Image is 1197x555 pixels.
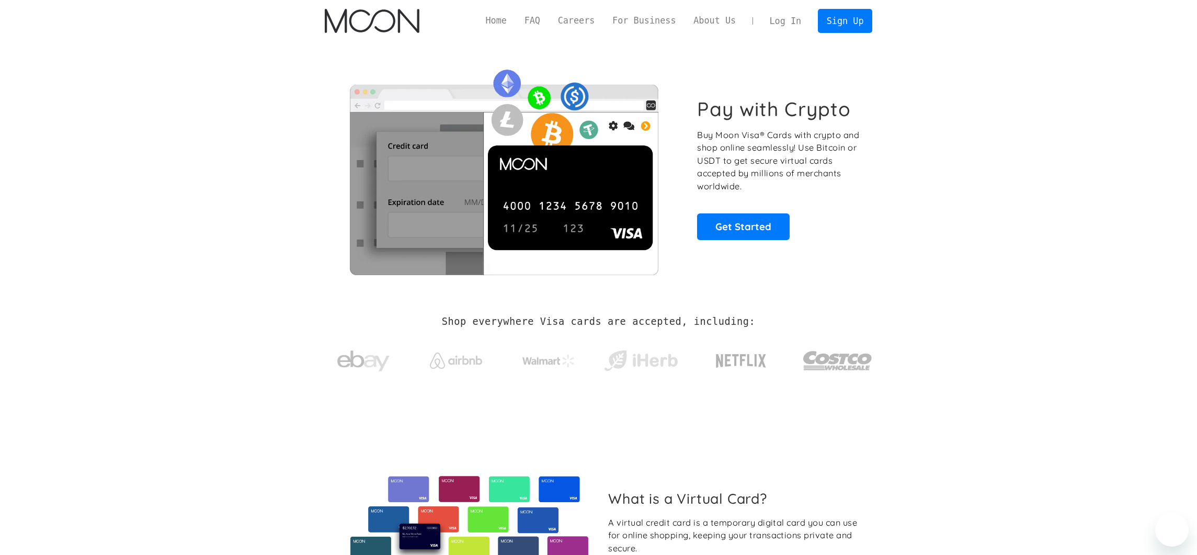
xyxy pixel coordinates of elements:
a: iHerb [602,337,680,380]
img: Moon Cards let you spend your crypto anywhere Visa is accepted. [325,62,683,275]
img: Walmart [522,355,575,367]
a: Log In [761,9,810,32]
a: Home [477,14,516,27]
img: Airbnb [430,353,482,369]
a: Costco [803,331,873,386]
a: Netflix [694,337,788,379]
p: Buy Moon Visa® Cards with crypto and shop online seamlessly! Use Bitcoin or USDT to get secure vi... [697,129,861,193]
h2: Shop everywhere Visa cards are accepted, including: [442,316,755,327]
a: About Us [685,14,745,27]
a: Walmart [509,344,587,372]
a: FAQ [516,14,549,27]
img: Netflix [715,348,767,374]
a: For Business [603,14,685,27]
img: Costco [803,341,873,380]
a: ebay [325,334,403,383]
img: ebay [337,345,390,378]
h1: Pay with Crypto [697,97,851,121]
h2: What is a Virtual Card? [608,490,864,507]
div: A virtual credit card is a temporary digital card you can use for online shopping, keeping your t... [608,516,864,555]
a: Get Started [697,213,790,240]
iframe: Кнопка запуска окна обмена сообщениями [1155,513,1189,547]
img: iHerb [602,347,680,375]
a: Airbnb [417,342,495,374]
img: Moon Logo [325,9,419,33]
a: Sign Up [818,9,872,32]
a: home [325,9,419,33]
a: Careers [549,14,603,27]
